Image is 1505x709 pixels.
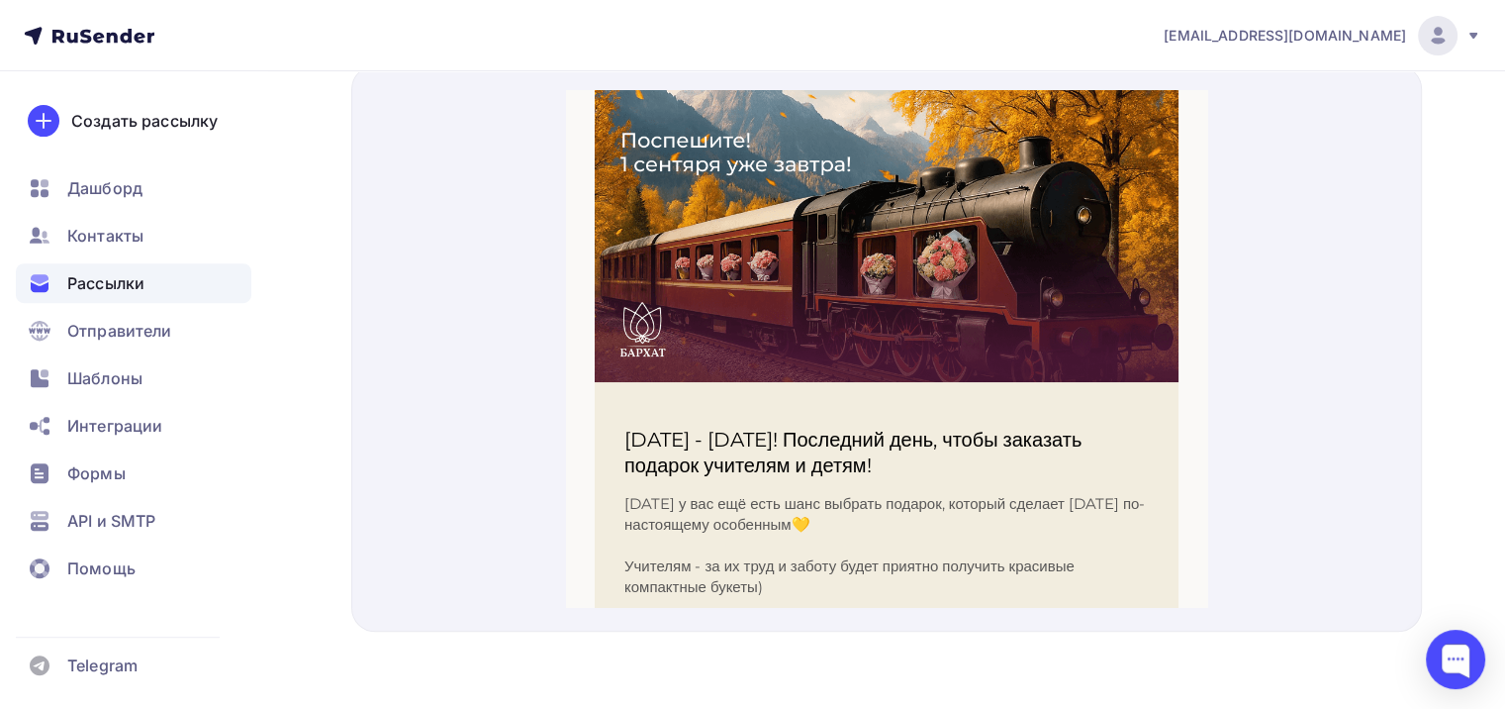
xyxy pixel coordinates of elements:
span: Отправители [67,319,172,343]
a: Контакты [16,216,251,255]
span: [EMAIL_ADDRESS][DOMAIN_NAME] [1164,26,1406,46]
p: [DATE] у вас ещё есть шанс выбрать подарок, который сделает [DATE] по-настоящему особенным💛 [58,403,583,445]
span: Контакты [67,224,143,248]
a: Отправители [16,311,251,351]
div: Создать рассылку [71,109,218,133]
a: Шаблоны [16,358,251,398]
span: Интеграции [67,414,162,438]
a: [EMAIL_ADDRESS][DOMAIN_NAME] [1164,16,1481,55]
p: [DATE] - [DATE]! Последний день, чтобы заказать подарок учителям и детям! [58,337,583,388]
a: Формы [16,454,251,493]
a: Рассылки [16,263,251,303]
span: Telegram [67,654,138,677]
p: Учителям - за их труд и заботу будет приятно получить красивые компактные букеты) [58,465,583,507]
span: Рассылки [67,271,144,295]
span: Помощь [67,557,136,580]
span: Шаблоны [67,366,142,390]
span: Формы [67,461,126,485]
span: Дашборд [67,176,142,200]
span: API и SMTP [67,509,155,533]
a: Дашборд [16,168,251,208]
